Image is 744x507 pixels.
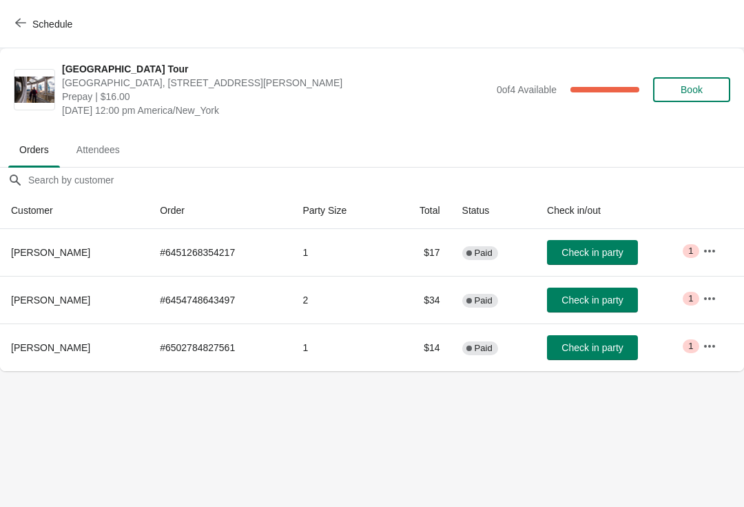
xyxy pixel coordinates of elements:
span: Paid [475,295,493,306]
span: [GEOGRAPHIC_DATA] Tour [62,62,490,76]
span: [DATE] 12:00 pm America/New_York [62,103,490,117]
span: Schedule [32,19,72,30]
th: Order [149,192,291,229]
button: Schedule [7,12,83,37]
td: 2 [291,276,389,324]
td: # 6451268354217 [149,229,291,276]
span: 1 [688,341,693,352]
input: Search by customer [28,168,744,192]
th: Check in/out [536,192,692,229]
span: 1 [688,293,693,304]
td: # 6502784827561 [149,324,291,371]
td: 1 [291,324,389,371]
span: Paid [475,248,493,259]
td: $34 [389,276,451,324]
span: [PERSON_NAME] [11,342,90,353]
button: Check in party [547,240,638,265]
span: Paid [475,343,493,354]
span: [PERSON_NAME] [11,295,90,306]
span: 1 [688,246,693,257]
span: [GEOGRAPHIC_DATA], [STREET_ADDRESS][PERSON_NAME] [62,76,490,90]
span: Check in party [561,247,623,258]
td: $14 [389,324,451,371]
span: [PERSON_NAME] [11,247,90,258]
td: $17 [389,229,451,276]
span: Book [681,84,703,95]
span: 0 of 4 Available [497,84,557,95]
th: Total [389,192,451,229]
th: Party Size [291,192,389,229]
button: Book [653,77,730,102]
button: Check in party [547,335,638,360]
span: Orders [8,137,60,162]
span: Check in party [561,295,623,306]
img: City Hall Tower Tour [14,77,54,103]
td: 1 [291,229,389,276]
td: # 6454748643497 [149,276,291,324]
span: Check in party [561,342,623,353]
span: Prepay | $16.00 [62,90,490,103]
th: Status [451,192,536,229]
span: Attendees [65,137,131,162]
button: Check in party [547,288,638,312]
